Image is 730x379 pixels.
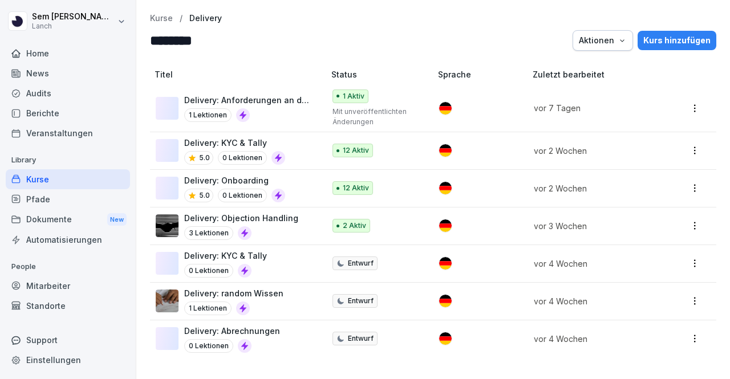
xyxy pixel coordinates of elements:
[184,301,232,315] p: 1 Lektionen
[107,213,127,226] div: New
[180,14,182,23] p: /
[343,221,366,231] p: 2 Aktiv
[343,145,369,156] p: 12 Aktiv
[439,219,452,232] img: de.svg
[218,189,267,202] p: 0 Lektionen
[199,153,210,163] p: 5.0
[332,107,420,127] p: Mit unveröffentlichten Änderungen
[534,258,655,270] p: vor 4 Wochen
[573,30,633,51] button: Aktionen
[534,145,655,157] p: vor 2 Wochen
[189,14,222,23] a: Delivery
[6,103,130,123] a: Berichte
[438,68,528,80] p: Sprache
[348,258,374,268] p: Entwurf
[439,144,452,157] img: de.svg
[6,63,130,83] a: News
[6,83,130,103] a: Audits
[348,333,374,344] p: Entwurf
[184,108,232,122] p: 1 Lektionen
[32,12,115,22] p: Sem [PERSON_NAME]
[6,230,130,250] a: Automatisierungen
[184,325,280,337] p: Delivery: Abrechnungen
[439,295,452,307] img: de.svg
[6,209,130,230] a: DokumenteNew
[184,212,298,224] p: Delivery: Objection Handling
[184,250,267,262] p: Delivery: KYC & Tally
[343,183,369,193] p: 12 Aktiv
[150,14,173,23] a: Kurse
[6,43,130,63] a: Home
[331,68,433,80] p: Status
[534,220,655,232] p: vor 3 Wochen
[155,68,327,80] p: Titel
[184,174,285,186] p: Delivery: Onboarding
[348,296,374,306] p: Entwurf
[184,339,233,353] p: 0 Lektionen
[439,182,452,194] img: de.svg
[6,350,130,370] a: Einstellungen
[6,296,130,316] a: Standorte
[534,182,655,194] p: vor 2 Wochen
[439,257,452,270] img: de.svg
[184,287,283,299] p: Delivery: random Wissen
[184,264,233,278] p: 0 Lektionen
[199,190,210,201] p: 5.0
[6,209,130,230] div: Dokumente
[6,330,130,350] div: Support
[534,102,655,114] p: vor 7 Tagen
[439,332,452,345] img: de.svg
[184,94,313,106] p: Delivery: Anforderungen an den Partner (Hygiene und Sign Criteria)
[184,137,285,149] p: Delivery: KYC & Tally
[156,214,179,237] img: uim5gx7fz7npk6ooxrdaio0l.png
[32,22,115,30] p: Lanch
[643,34,711,47] div: Kurs hinzufügen
[6,123,130,143] a: Veranstaltungen
[579,34,627,47] div: Aktionen
[439,102,452,115] img: de.svg
[6,258,130,276] p: People
[6,169,130,189] a: Kurse
[6,151,130,169] p: Library
[218,151,267,165] p: 0 Lektionen
[6,189,130,209] a: Pfade
[156,290,179,312] img: mpfmley57t9j09lh7hbj74ms.png
[533,68,669,80] p: Zuletzt bearbeitet
[6,276,130,296] a: Mitarbeiter
[184,226,233,240] p: 3 Lektionen
[534,333,655,345] p: vor 4 Wochen
[638,31,716,50] button: Kurs hinzufügen
[534,295,655,307] p: vor 4 Wochen
[343,91,364,101] p: 1 Aktiv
